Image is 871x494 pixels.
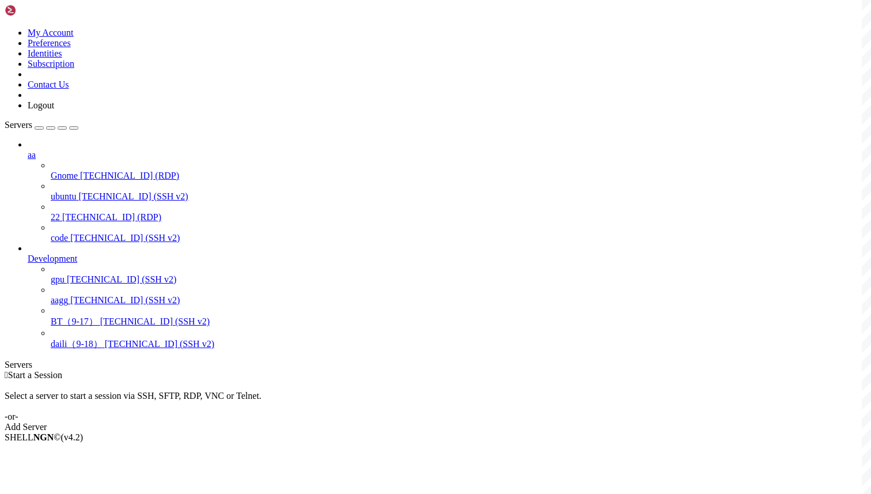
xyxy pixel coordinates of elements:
li: aa [28,139,866,243]
span: BT（9-17） [51,316,98,326]
span: [TECHNICAL_ID] (SSH v2) [70,295,180,305]
span: SHELL © [5,432,83,442]
a: code [TECHNICAL_ID] (SSH v2) [51,233,866,243]
div: Select a server to start a session via SSH, SFTP, RDP, VNC or Telnet. -or- [5,380,866,422]
li: Development [28,243,866,350]
div: Add Server [5,422,866,432]
span: Servers [5,120,32,130]
li: code [TECHNICAL_ID] (SSH v2) [51,223,866,243]
span: aagg [51,295,68,305]
span: aa [28,150,36,160]
li: daili（9-18） [TECHNICAL_ID] (SSH v2) [51,328,866,350]
b: NGN [33,432,54,442]
span: Development [28,254,77,263]
span: code [51,233,68,243]
span: 22 [51,212,60,222]
a: Preferences [28,38,71,48]
a: My Account [28,28,74,37]
img: Shellngn [5,5,71,16]
span: [TECHNICAL_ID] (SSH v2) [78,191,188,201]
span: [TECHNICAL_ID] (SSH v2) [100,316,210,326]
a: 22 [TECHNICAL_ID] (RDP) [51,212,866,223]
span: Start a Session [8,370,62,380]
a: aa [28,150,866,160]
a: Gnome [TECHNICAL_ID] (RDP) [51,171,866,181]
a: Servers [5,120,78,130]
li: aagg [TECHNICAL_ID] (SSH v2) [51,285,866,306]
li: 22 [TECHNICAL_ID] (RDP) [51,202,866,223]
a: BT（9-17） [TECHNICAL_ID] (SSH v2) [51,316,866,328]
a: Identities [28,48,62,58]
li: ubuntu [TECHNICAL_ID] (SSH v2) [51,181,866,202]
span: ubuntu [51,191,76,201]
a: Contact Us [28,80,69,89]
span:  [5,370,8,380]
a: gpu [TECHNICAL_ID] (SSH v2) [51,274,866,285]
a: daili（9-18） [TECHNICAL_ID] (SSH v2) [51,338,866,350]
span: [TECHNICAL_ID] (SSH v2) [70,233,180,243]
a: aagg [TECHNICAL_ID] (SSH v2) [51,295,866,306]
span: 4.2.0 [61,432,84,442]
span: Gnome [51,171,78,180]
span: [TECHNICAL_ID] (SSH v2) [67,274,176,284]
a: Subscription [28,59,74,69]
li: Gnome [TECHNICAL_ID] (RDP) [51,160,866,181]
span: [TECHNICAL_ID] (RDP) [80,171,179,180]
a: Logout [28,100,54,110]
span: daili（9-18） [51,339,103,349]
a: Development [28,254,866,264]
div: Servers [5,360,866,370]
a: ubuntu [TECHNICAL_ID] (SSH v2) [51,191,866,202]
span: [TECHNICAL_ID] (RDP) [62,212,161,222]
span: gpu [51,274,65,284]
span: [TECHNICAL_ID] (SSH v2) [105,339,214,349]
li: BT（9-17） [TECHNICAL_ID] (SSH v2) [51,306,866,328]
li: gpu [TECHNICAL_ID] (SSH v2) [51,264,866,285]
